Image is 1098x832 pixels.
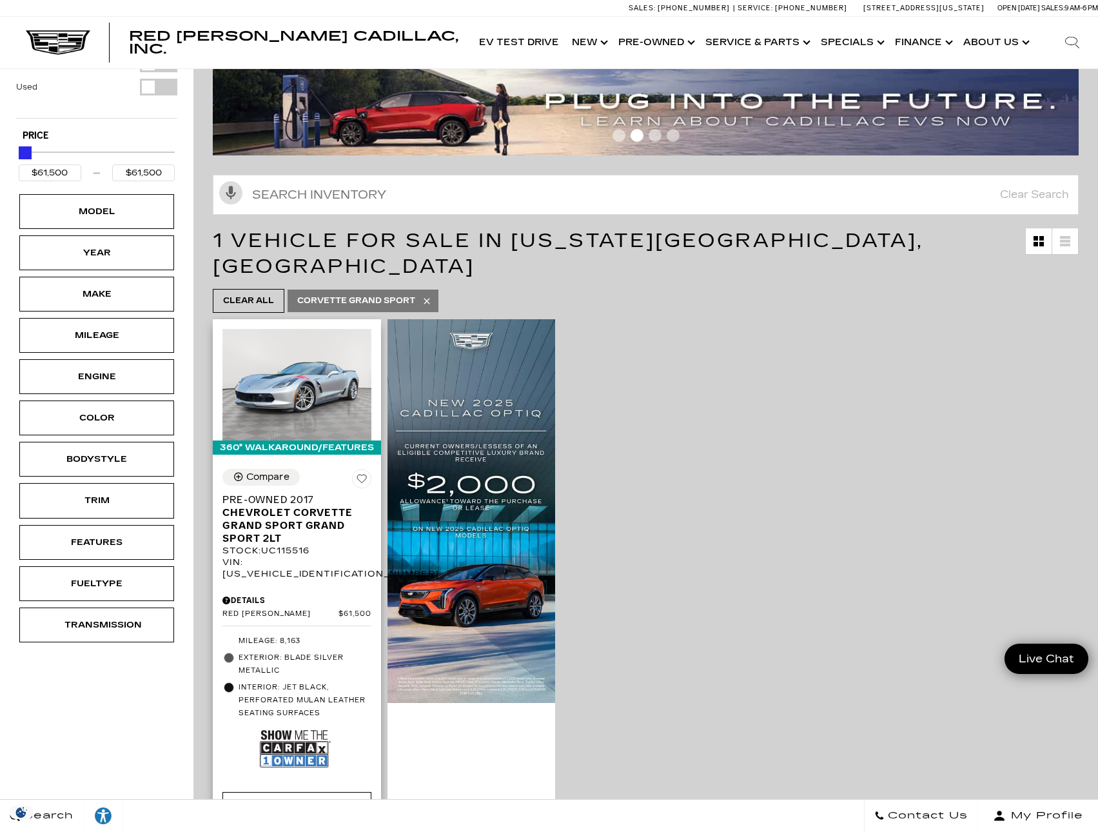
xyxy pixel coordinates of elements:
[658,4,730,12] span: [PHONE_NUMBER]
[699,17,814,68] a: Service & Parts
[297,293,415,309] span: Corvette Grand Sport
[26,30,90,55] img: Cadillac Dark Logo with Cadillac White Text
[20,807,74,825] span: Search
[612,17,699,68] a: Pre-Owned
[19,608,174,642] div: TransmissionTransmission
[222,792,371,827] div: Start Your Deal
[6,806,36,819] img: Opt-Out Icon
[629,5,733,12] a: Sales: [PHONE_NUMBER]
[222,493,362,506] span: Pre-Owned 2017
[863,4,985,12] a: [STREET_ADDRESS][US_STATE]
[1064,4,1098,12] span: 9 AM-6 PM
[84,806,123,826] div: Explore your accessibility options
[667,129,680,142] span: Go to slide 4
[213,441,381,455] div: 360° WalkAround/Features
[775,4,847,12] span: [PHONE_NUMBER]
[957,17,1034,68] a: About Us
[19,277,174,312] div: MakeMake
[738,4,773,12] span: Service:
[352,469,371,493] button: Save Vehicle
[64,246,129,260] div: Year
[19,194,174,229] div: ModelModel
[997,4,1040,12] span: Open [DATE]
[239,681,371,720] span: Interior: JET BLACK, PERFORATED MULAN LEATHER SEATING SURFACES
[338,609,371,619] span: $61,500
[222,557,371,580] div: VIN: [US_VEHICLE_IDENTIFICATION_NUMBER]
[222,609,338,619] span: Red [PERSON_NAME]
[64,411,129,425] div: Color
[1012,651,1081,666] span: Live Chat
[260,725,331,772] img: Show Me the CARFAX 1-Owner Badge
[219,181,242,204] svg: Click to toggle on voice search
[19,359,174,394] div: EngineEngine
[16,81,37,94] label: Used
[129,28,458,57] span: Red [PERSON_NAME] Cadillac, Inc.
[239,651,371,677] span: Exterior: BLADE SILVER METALLIC
[19,483,174,518] div: TrimTrim
[23,130,171,142] h5: Price
[64,452,129,466] div: Bodystyle
[613,129,625,142] span: Go to slide 1
[814,17,888,68] a: Specials
[19,235,174,270] div: YearYear
[213,229,923,278] span: 1 Vehicle for Sale in [US_STATE][GEOGRAPHIC_DATA], [GEOGRAPHIC_DATA]
[222,595,371,606] div: Pricing Details - Pre-Owned 2017 Chevrolet Corvette Grand Sport Grand Sport 2LT
[16,55,177,118] div: Filter by Vehicle Type
[1041,4,1064,12] span: Sales:
[222,493,371,545] a: Pre-Owned 2017Chevrolet Corvette Grand Sport Grand Sport 2LT
[649,129,662,142] span: Go to slide 3
[129,30,460,55] a: Red [PERSON_NAME] Cadillac, Inc.
[64,204,129,219] div: Model
[6,806,36,819] section: Click to Open Cookie Consent Modal
[629,4,656,12] span: Sales:
[64,370,129,384] div: Engine
[19,401,174,435] div: ColorColor
[64,493,129,508] div: Trim
[222,329,371,441] img: 2017 Chevrolet Corvette Grand Sport Grand Sport 2LT
[222,633,371,649] li: Mileage: 8,163
[222,469,300,486] button: Compare Vehicle
[19,318,174,353] div: MileageMileage
[864,800,978,832] a: Contact Us
[19,442,174,477] div: BodystyleBodystyle
[1006,807,1083,825] span: My Profile
[19,164,81,181] input: Minimum
[19,142,175,181] div: Price
[1005,644,1088,674] a: Live Chat
[19,146,32,159] div: Maximum Price
[885,807,968,825] span: Contact Us
[213,175,1079,215] input: Search Inventory
[565,17,612,68] a: New
[222,609,371,619] a: Red [PERSON_NAME] $61,500
[19,525,174,560] div: FeaturesFeatures
[112,164,175,181] input: Maximum
[222,506,362,545] span: Chevrolet Corvette Grand Sport Grand Sport 2LT
[64,535,129,550] div: Features
[19,566,174,601] div: FueltypeFueltype
[64,328,129,342] div: Mileage
[733,5,850,12] a: Service: [PHONE_NUMBER]
[64,287,129,301] div: Make
[246,471,289,483] div: Compare
[84,800,123,832] a: Explore your accessibility options
[64,618,129,632] div: Transmission
[631,129,643,142] span: Go to slide 2
[888,17,957,68] a: Finance
[222,545,371,557] div: Stock : UC115516
[213,62,1088,156] img: ev-blog-post-banners4
[473,17,565,68] a: EV Test Drive
[978,800,1098,832] button: Open user profile menu
[64,577,129,591] div: Fueltype
[223,293,274,309] span: Clear All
